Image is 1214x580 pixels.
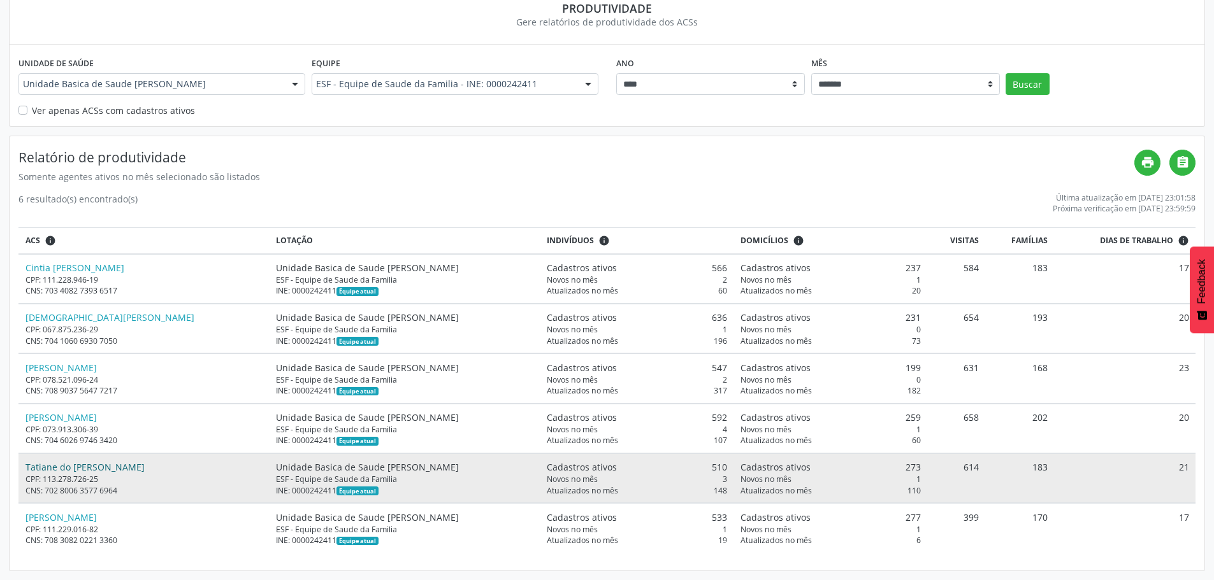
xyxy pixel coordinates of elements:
[1053,192,1196,203] div: Última atualização em [DATE] 23:01:58
[741,460,811,474] span: Cadastros ativos
[25,474,263,485] div: CPF: 113.278.726-25
[741,311,811,324] span: Cadastros ativos
[25,385,263,396] div: CNS: 708 9037 5647 7217
[25,311,194,323] a: [DEMOGRAPHIC_DATA][PERSON_NAME]
[741,285,921,296] div: 20
[276,336,533,346] div: INE: 0000242411
[547,535,727,546] div: 19
[741,374,791,385] span: Novos no mês
[928,453,986,503] td: 614
[547,385,618,396] span: Atualizados no mês
[741,524,921,535] div: 1
[741,435,812,446] span: Atualizados no mês
[45,235,56,246] i: ACSs que estiveram vinculados a uma UBS neste período, mesmo sem produtividade.
[741,524,791,535] span: Novos no mês
[276,311,533,324] div: Unidade Basica de Saude [PERSON_NAME]
[741,385,812,396] span: Atualizados no mês
[1054,404,1196,453] td: 20
[18,15,1196,29] div: Gere relatórios de produtividade dos ACSs
[276,435,533,446] div: INE: 0000242411
[336,337,378,346] span: Esta é a equipe atual deste Agente
[928,404,986,453] td: 658
[18,170,1134,183] div: Somente agentes ativos no mês selecionado são listados
[270,228,540,254] th: Lotação
[547,460,617,474] span: Cadastros ativos
[1100,235,1173,246] span: Dias de trabalho
[741,424,921,435] div: 1
[1178,235,1189,246] i: Dias em que o(a) ACS fez pelo menos uma visita, ou ficha de cadastro individual ou cadastro domic...
[547,361,727,374] div: 547
[1190,246,1214,333] button: Feedback - Mostrar pesquisa
[547,311,727,324] div: 636
[276,285,533,296] div: INE: 0000242411
[336,486,378,495] span: Esta é a equipe atual deste Agente
[276,460,533,474] div: Unidade Basica de Saude [PERSON_NAME]
[547,285,618,296] span: Atualizados no mês
[1169,150,1196,176] a: 
[547,274,727,285] div: 2
[741,361,811,374] span: Cadastros ativos
[276,511,533,524] div: Unidade Basica de Saude [PERSON_NAME]
[316,78,572,90] span: ESF - Equipe de Saude da Familia - INE: 0000242411
[741,411,811,424] span: Cadastros ativos
[547,235,594,246] span: Indivíduos
[547,324,598,335] span: Novos no mês
[276,261,533,274] div: Unidade Basica de Saude [PERSON_NAME]
[547,285,727,296] div: 60
[23,78,279,90] span: Unidade Basica de Saude [PERSON_NAME]
[793,235,804,246] i: <div class="text-left"> <div> <strong>Cadastros ativos:</strong> Cadastros que estão vinculados a...
[741,374,921,385] div: 0
[741,311,921,324] div: 231
[741,324,921,335] div: 0
[547,274,598,285] span: Novos no mês
[616,53,634,73] label: Ano
[25,262,124,274] a: Cintia [PERSON_NAME]
[276,524,533,535] div: ESF - Equipe de Saude da Familia
[547,435,618,446] span: Atualizados no mês
[25,535,263,546] div: CNS: 708 3082 0221 3360
[741,285,812,296] span: Atualizados no mês
[741,261,921,274] div: 237
[741,361,921,374] div: 199
[986,254,1054,304] td: 183
[547,311,617,324] span: Cadastros ativos
[25,524,263,535] div: CPF: 111.229.016-82
[18,53,94,73] label: Unidade de saúde
[741,535,921,546] div: 6
[741,460,921,474] div: 273
[741,535,812,546] span: Atualizados no mês
[276,535,533,546] div: INE: 0000242411
[928,254,986,304] td: 584
[547,435,727,446] div: 107
[547,485,618,496] span: Atualizados no mês
[25,362,97,374] a: [PERSON_NAME]
[547,261,617,274] span: Cadastros ativos
[25,235,40,246] span: ACS
[25,435,263,446] div: CNS: 704 6026 9746 3420
[547,535,618,546] span: Atualizados no mês
[25,336,263,346] div: CNS: 704 1060 6930 7050
[741,511,921,524] div: 277
[336,537,378,546] span: Esta é a equipe atual deste Agente
[276,411,533,424] div: Unidade Basica de Saude [PERSON_NAME]
[986,353,1054,403] td: 168
[928,353,986,403] td: 631
[276,361,533,374] div: Unidade Basica de Saude [PERSON_NAME]
[741,324,791,335] span: Novos no mês
[1053,203,1196,214] div: Próxima verificação em [DATE] 23:59:59
[741,235,788,246] span: Domicílios
[312,53,340,73] label: Equipe
[547,460,727,474] div: 510
[547,411,727,424] div: 592
[598,235,610,246] i: <div class="text-left"> <div> <strong>Cadastros ativos:</strong> Cadastros que estão vinculados a...
[18,1,1196,15] div: Produtividade
[25,274,263,285] div: CPF: 111.228.946-19
[547,361,617,374] span: Cadastros ativos
[547,374,598,385] span: Novos no mês
[547,411,617,424] span: Cadastros ativos
[336,287,378,296] span: Esta é a equipe atual deste Agente
[741,274,791,285] span: Novos no mês
[547,424,598,435] span: Novos no mês
[741,485,812,496] span: Atualizados no mês
[547,485,727,496] div: 148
